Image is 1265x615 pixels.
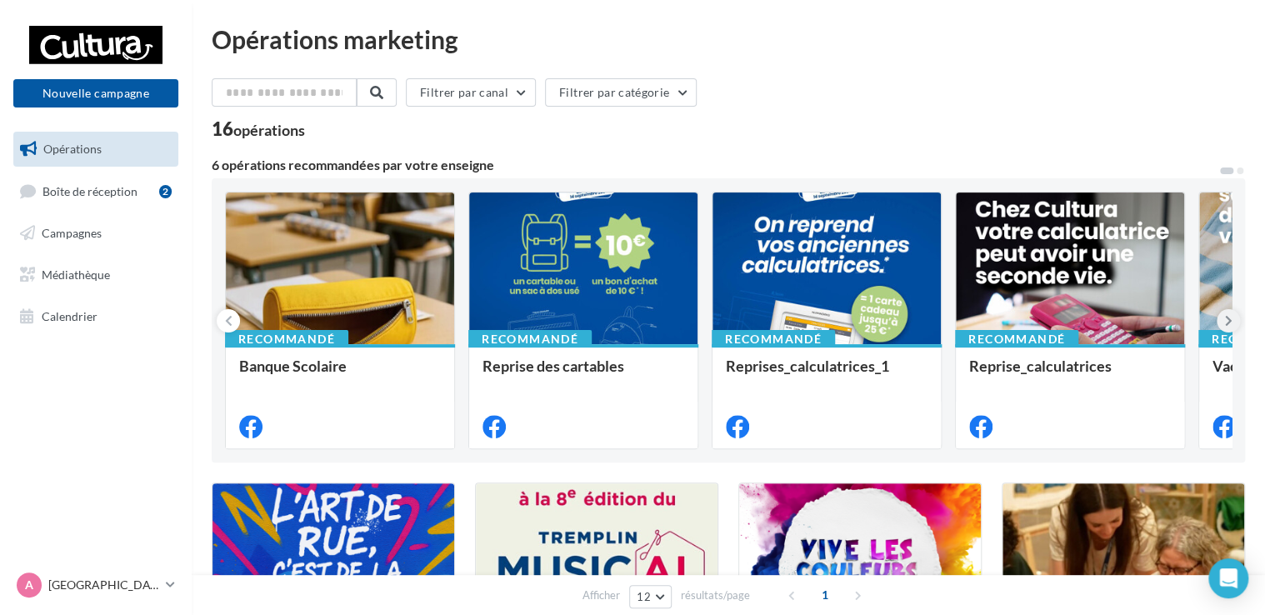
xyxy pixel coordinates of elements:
[406,78,536,107] button: Filtrer par canal
[637,590,651,603] span: 12
[48,577,159,593] p: [GEOGRAPHIC_DATA]
[43,142,102,156] span: Opérations
[468,330,592,348] div: Recommandé
[233,122,305,137] div: opérations
[812,582,838,608] span: 1
[545,78,697,107] button: Filtrer par catégorie
[969,357,1171,391] div: Reprise_calculatrices
[681,587,750,603] span: résultats/page
[629,585,672,608] button: 12
[482,357,684,391] div: Reprise des cartables
[712,330,835,348] div: Recommandé
[42,183,137,197] span: Boîte de réception
[42,226,102,240] span: Campagnes
[10,132,182,167] a: Opérations
[1208,558,1248,598] div: Open Intercom Messenger
[10,257,182,292] a: Médiathèque
[212,27,1245,52] div: Opérations marketing
[42,267,110,282] span: Médiathèque
[582,587,620,603] span: Afficher
[726,357,927,391] div: Reprises_calculatrices_1
[10,173,182,209] a: Boîte de réception2
[10,299,182,334] a: Calendrier
[10,216,182,251] a: Campagnes
[239,357,441,391] div: Banque Scolaire
[159,185,172,198] div: 2
[25,577,33,593] span: A
[212,120,305,138] div: 16
[212,158,1218,172] div: 6 opérations recommandées par votre enseigne
[42,308,97,322] span: Calendrier
[13,79,178,107] button: Nouvelle campagne
[955,330,1078,348] div: Recommandé
[225,330,348,348] div: Recommandé
[13,569,178,601] a: A [GEOGRAPHIC_DATA]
